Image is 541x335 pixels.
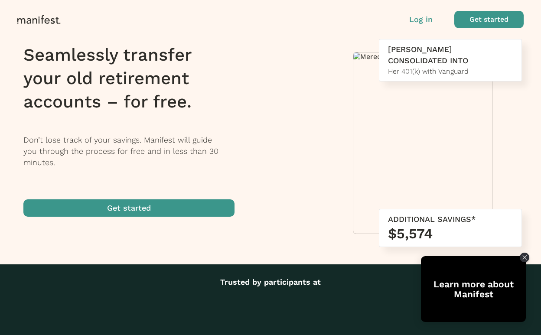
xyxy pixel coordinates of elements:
button: Get started [454,11,524,28]
div: [PERSON_NAME] CONSOLIDATED INTO [388,44,513,66]
div: Her 401(k) with Vanguard [388,66,513,77]
img: Meredith [353,52,492,61]
h1: Seamlessly transfer your old retirement accounts – for free. [23,43,246,114]
h3: $5,574 [388,225,513,242]
div: Close Tolstoy widget [520,253,529,262]
div: Learn more about Manifest [421,279,526,299]
div: ADDITIONAL SAVINGS* [388,214,513,225]
p: Don’t lose track of your savings. Manifest will guide you through the process for free and in les... [23,134,246,168]
div: Open Tolstoy widget [421,256,526,322]
button: Get started [23,199,235,217]
div: Tolstoy bubble widget [421,256,526,322]
div: Open Tolstoy [421,256,526,322]
button: Log in [409,14,433,25]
